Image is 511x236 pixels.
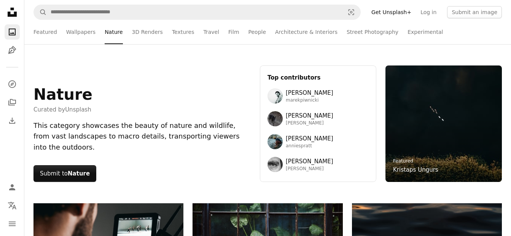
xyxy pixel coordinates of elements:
a: Film [228,20,239,44]
a: Avatar of user Francesco Ungaro[PERSON_NAME][PERSON_NAME] [267,157,369,172]
span: anniespratt [286,143,333,149]
a: Avatar of user Marek Piwnicki[PERSON_NAME]marekpiwnicki [267,88,369,104]
a: Photos [5,24,20,40]
button: Visual search [342,5,360,19]
img: Avatar of user Wolfgang Hasselmann [267,111,283,126]
a: Illustrations [5,43,20,58]
a: Featured [393,158,413,164]
span: [PERSON_NAME] [286,120,333,126]
span: [PERSON_NAME] [286,111,333,120]
img: Avatar of user Francesco Ungaro [267,157,283,172]
a: Textures [172,20,194,44]
span: marekpiwnicki [286,97,333,104]
a: Kristaps Ungurs [393,165,438,174]
a: Unsplash [65,106,91,113]
button: Submit toNature [33,165,96,182]
button: Language [5,198,20,213]
span: [PERSON_NAME] [286,166,333,172]
a: Collections [5,95,20,110]
span: [PERSON_NAME] [286,134,333,143]
span: [PERSON_NAME] [286,88,333,97]
button: Submit an image [447,6,502,18]
a: Explore [5,77,20,92]
strong: Nature [68,170,90,177]
a: Avatar of user Wolfgang Hasselmann[PERSON_NAME][PERSON_NAME] [267,111,369,126]
span: [PERSON_NAME] [286,157,333,166]
span: Curated by [33,105,92,114]
img: Avatar of user Annie Spratt [267,134,283,149]
a: 3D Renders [132,20,163,44]
a: Avatar of user Annie Spratt[PERSON_NAME]anniespratt [267,134,369,149]
a: Featured [33,20,57,44]
img: Avatar of user Marek Piwnicki [267,88,283,104]
div: This category showcases the beauty of nature and wildlife, from vast landscapes to macro details,... [33,120,251,153]
a: Wallpapers [66,20,96,44]
button: Menu [5,216,20,231]
a: Travel [203,20,219,44]
a: Experimental [408,20,443,44]
a: Architecture & Interiors [275,20,337,44]
form: Find visuals sitewide [33,5,361,20]
a: Get Unsplash+ [367,6,416,18]
a: Download History [5,113,20,128]
h1: Nature [33,85,92,104]
a: Log in [416,6,441,18]
a: Log in / Sign up [5,180,20,195]
button: Search Unsplash [34,5,47,19]
a: People [248,20,266,44]
h3: Top contributors [267,73,369,82]
a: Street Photography [347,20,398,44]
